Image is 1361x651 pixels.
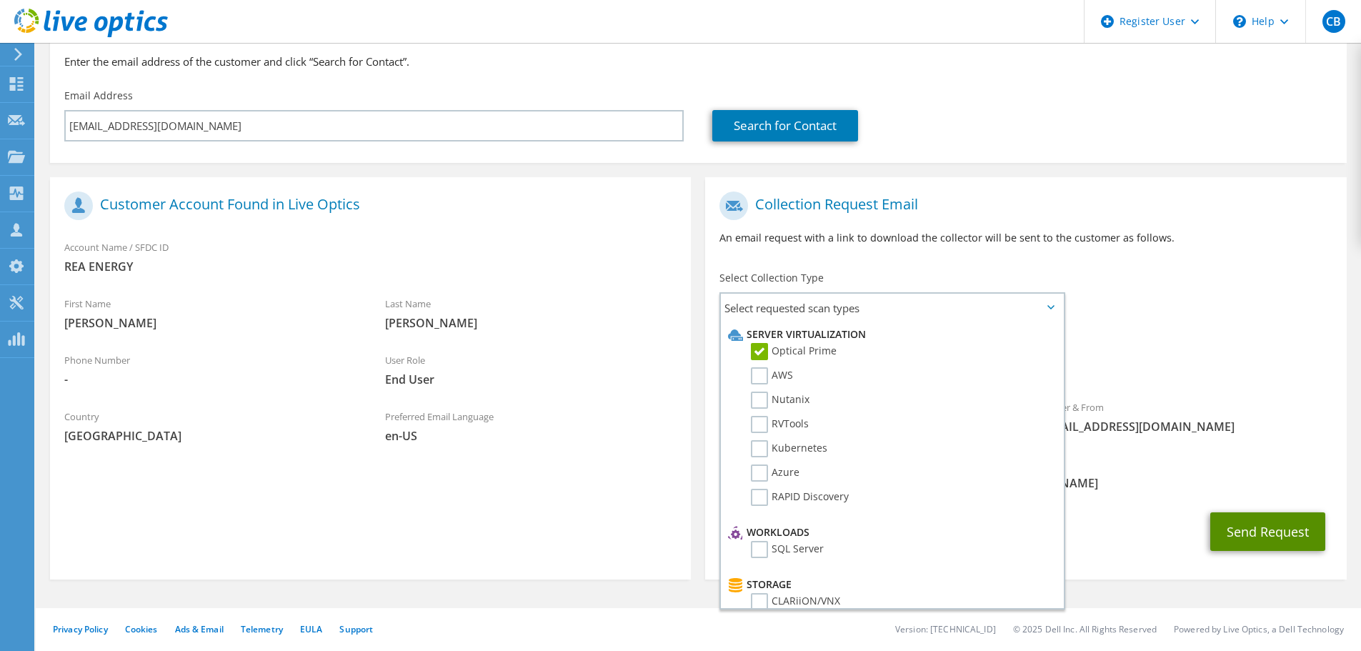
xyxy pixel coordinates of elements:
h1: Customer Account Found in Live Optics [64,192,669,220]
a: Privacy Policy [53,623,108,635]
span: en-US [385,428,677,444]
a: Telemetry [241,623,283,635]
li: Server Virtualization [724,326,1056,343]
li: Storage [724,576,1056,593]
span: CB [1322,10,1345,33]
div: Sender & From [1026,392,1347,442]
span: Select requested scan types [721,294,1063,322]
div: Account Name / SFDC ID [50,232,691,282]
li: Workloads [724,524,1056,541]
h3: Enter the email address of the customer and click “Search for Contact”. [64,54,1332,69]
a: EULA [300,623,322,635]
div: CC & Reply To [705,449,1346,498]
div: Phone Number [50,345,371,394]
label: Nutanix [751,392,809,409]
div: Last Name [371,289,692,338]
span: [PERSON_NAME] [64,315,357,331]
span: End User [385,372,677,387]
label: RVTools [751,416,809,433]
div: Preferred Email Language [371,402,692,451]
li: Powered by Live Optics, a Dell Technology [1174,623,1344,635]
span: REA ENERGY [64,259,677,274]
div: Country [50,402,371,451]
a: Search for Contact [712,110,858,141]
div: Requested Collections [705,328,1346,385]
a: Cookies [125,623,158,635]
label: Email Address [64,89,133,103]
a: Ads & Email [175,623,224,635]
label: CLARiiON/VNX [751,593,840,610]
span: [GEOGRAPHIC_DATA] [64,428,357,444]
span: [PERSON_NAME] [385,315,677,331]
li: © 2025 Dell Inc. All Rights Reserved [1013,623,1157,635]
div: User Role [371,345,692,394]
label: Kubernetes [751,440,827,457]
div: To [705,392,1026,442]
span: [EMAIL_ADDRESS][DOMAIN_NAME] [1040,419,1332,434]
span: - [64,372,357,387]
label: Select Collection Type [719,271,824,285]
div: First Name [50,289,371,338]
label: Optical Prime [751,343,837,360]
button: Send Request [1210,512,1325,551]
label: Azure [751,464,799,482]
label: RAPID Discovery [751,489,849,506]
a: Support [339,623,373,635]
h1: Collection Request Email [719,192,1325,220]
p: An email request with a link to download the collector will be sent to the customer as follows. [719,230,1332,246]
li: Version: [TECHNICAL_ID] [895,623,996,635]
label: SQL Server [751,541,824,558]
label: AWS [751,367,793,384]
svg: \n [1233,15,1246,28]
